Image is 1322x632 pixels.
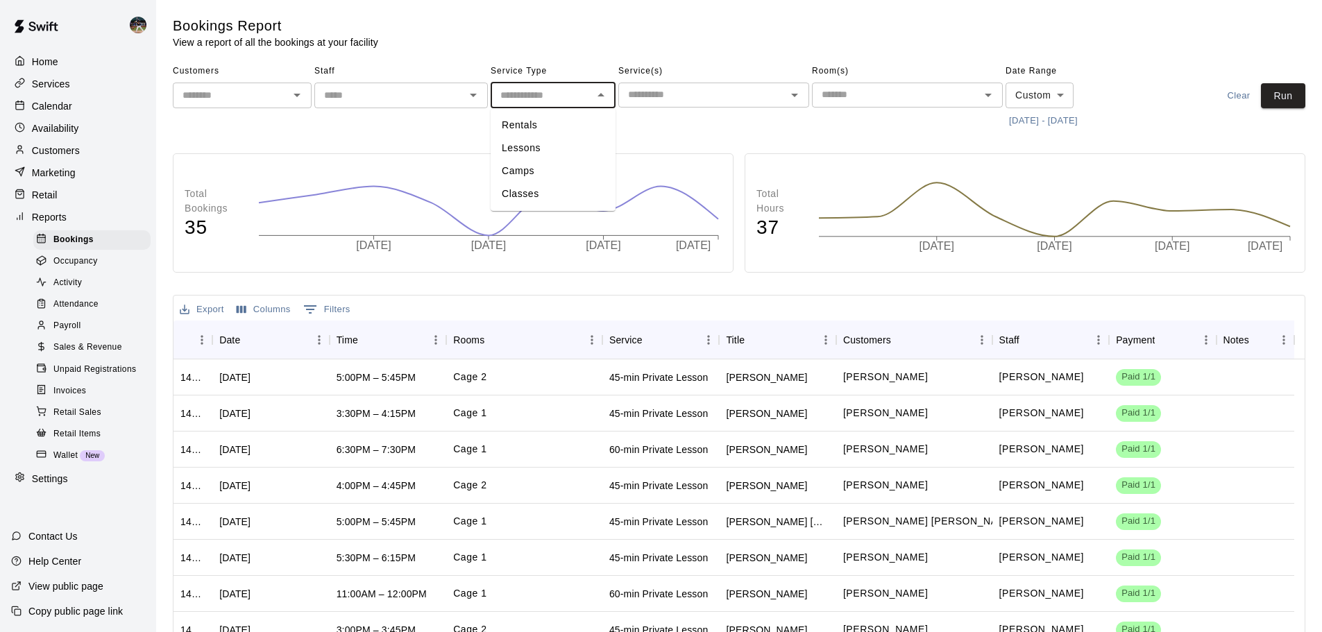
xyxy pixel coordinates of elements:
a: WalletNew [33,445,156,466]
a: Occupancy [33,250,156,272]
div: Calendar [11,96,145,117]
p: Cage 1 [453,550,487,565]
button: Clear [1217,83,1261,109]
div: 45-min Private Lesson [609,551,708,565]
a: Retail Sales [33,402,156,423]
button: Menu [309,330,330,350]
div: 3:30PM – 4:15PM [337,407,416,420]
span: Activity [53,276,82,290]
div: Rooms [453,321,484,359]
p: Cage 2 [453,478,487,493]
p: Availability [32,121,79,135]
button: Sort [240,330,260,350]
div: 5:00PM – 5:45PM [337,370,416,384]
tspan: [DATE] [919,241,954,253]
tspan: [DATE] [676,239,711,251]
div: Cooper Brilz [726,515,829,529]
div: Payment [1116,321,1155,359]
button: Run [1261,83,1305,109]
a: Sales & Revenue [33,337,156,359]
a: Availability [11,118,145,139]
button: Show filters [300,298,354,321]
div: Retail Sales [33,403,151,422]
button: Sort [1155,330,1174,350]
span: Occupancy [53,255,98,268]
p: Nolan Ulrich [843,586,928,601]
p: Casey Peck [999,370,1084,384]
p: Cage 1 [453,406,487,420]
a: Marketing [11,162,145,183]
a: Customers [11,140,145,161]
span: Invoices [53,384,86,398]
div: Invoices [33,382,151,401]
span: Paid 1/1 [1116,515,1161,528]
span: Service Type [491,60,616,83]
p: Customers [32,144,80,157]
div: Sun, Sep 14, 2025 [219,587,251,601]
div: WalletNew [33,446,151,466]
div: Payment [1109,321,1216,359]
button: Select columns [233,299,294,321]
div: ID [173,321,212,359]
tspan: [DATE] [471,239,506,251]
a: Attendance [33,294,156,316]
a: Reports [11,207,145,228]
button: [DATE] - [DATE] [1006,110,1081,132]
div: 5:30PM – 6:15PM [337,551,416,565]
p: Cage 1 [453,514,487,529]
div: 1424945 [180,587,205,601]
a: Settings [11,468,145,489]
button: Menu [1088,330,1109,350]
div: 45-min Private Lesson [609,370,708,384]
div: Notes [1217,321,1294,359]
p: Cooper Brilz [843,514,1016,529]
div: 1430711 [180,479,205,493]
button: Sort [643,330,662,350]
div: Date [219,321,240,359]
li: Lessons [491,137,616,160]
div: Title [726,321,745,359]
div: Service [609,321,643,359]
p: Settings [32,472,68,486]
div: 1428669 [180,515,205,529]
button: Sort [1019,330,1039,350]
div: 60-min Private Lesson [609,443,708,456]
p: View a report of all the bookings at your facility [173,35,378,49]
li: Camps [491,160,616,182]
div: 1432162 [180,443,205,456]
p: View public page [28,579,103,593]
p: Calendar [32,99,72,113]
div: 5:00PM – 5:45PM [337,515,416,529]
a: Home [11,51,145,72]
div: Staff [992,321,1110,359]
p: Services [32,77,70,91]
button: Menu [815,330,836,350]
p: Cage 1 [453,442,487,456]
button: Open [287,85,307,105]
div: Nolan Gilbert [127,11,156,39]
a: Services [11,74,145,94]
div: Thu, Sep 18, 2025 [219,370,251,384]
img: Nolan Gilbert [130,17,146,33]
button: Export [176,299,228,321]
div: Nolan Ulrich [726,587,807,601]
div: Occupancy [33,252,151,271]
div: Time [330,321,447,359]
div: 4:00PM – 4:45PM [337,479,416,493]
tspan: [DATE] [586,239,620,251]
span: Unpaid Registrations [53,363,136,377]
div: Custom [1006,83,1074,108]
div: Retail Items [33,425,151,444]
span: Paid 1/1 [1116,370,1161,384]
span: Paid 1/1 [1116,443,1161,456]
div: 60-min Private Lesson [609,587,708,601]
span: New [80,452,105,459]
span: Room(s) [812,60,1003,83]
a: Retail [11,185,145,205]
div: Thu, Sep 18, 2025 [219,479,251,493]
span: Customers [173,60,312,83]
span: Paid 1/1 [1116,551,1161,564]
